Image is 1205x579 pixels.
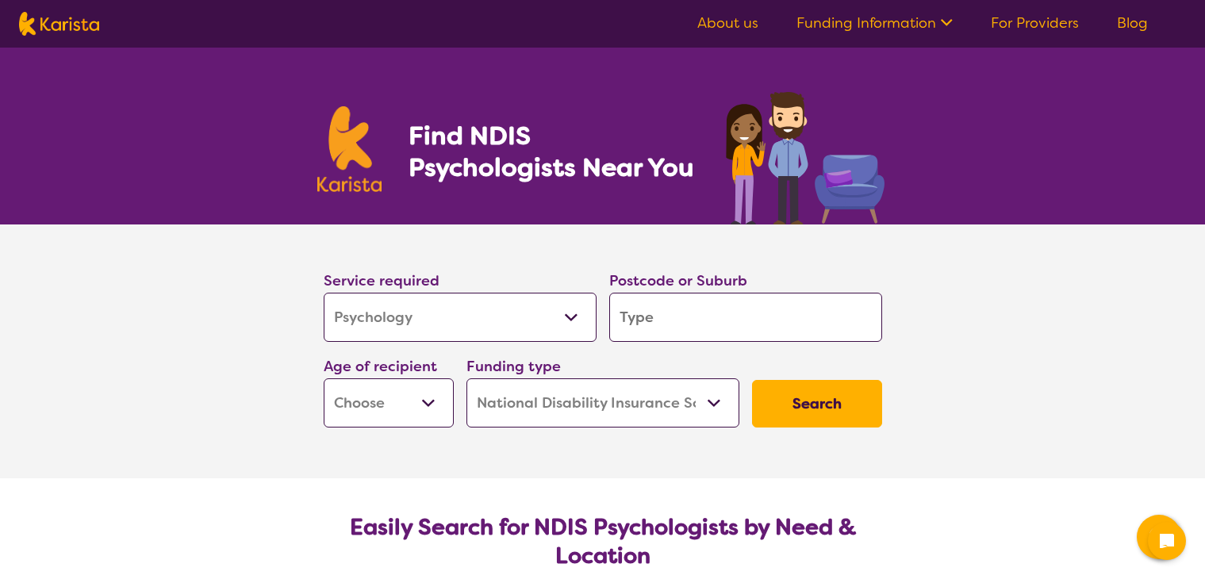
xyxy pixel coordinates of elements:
a: For Providers [991,13,1079,33]
button: Channel Menu [1137,515,1181,559]
a: About us [697,13,758,33]
img: Karista logo [317,106,382,192]
label: Service required [324,271,439,290]
label: Postcode or Suburb [609,271,747,290]
h1: Find NDIS Psychologists Near You [409,120,702,183]
a: Funding Information [796,13,953,33]
button: Search [752,380,882,428]
label: Age of recipient [324,357,437,376]
input: Type [609,293,882,342]
a: Blog [1117,13,1148,33]
img: Karista logo [19,12,99,36]
h2: Easily Search for NDIS Psychologists by Need & Location [336,513,869,570]
label: Funding type [466,357,561,376]
img: psychology [720,86,888,224]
